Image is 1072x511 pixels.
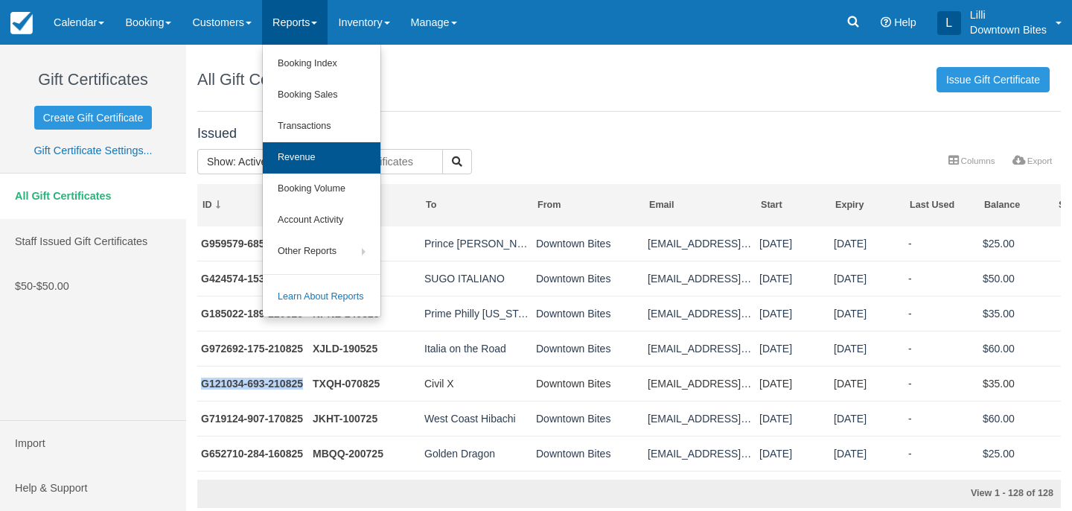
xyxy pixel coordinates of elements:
td: 08/22/25 [756,296,830,331]
div: L [937,11,961,35]
td: $25.00 [979,436,1053,471]
td: kyotohibachiusa@gmail.com [644,436,756,471]
td: - [904,226,979,261]
td: $50.00 [979,261,1053,296]
a: G185022-189-220825 [201,308,303,320]
h1: Gift Certificates [11,71,175,89]
td: - [904,366,979,401]
div: Start [761,199,826,212]
td: 08/14/26 [830,471,904,506]
td: Downtown Bites [532,261,644,296]
td: - [904,331,979,366]
td: - [904,401,979,436]
td: 08/16/26 [830,436,904,471]
td: Downtown Bites [532,226,644,261]
div: To [426,199,528,212]
td: 08/16/25 [756,436,830,471]
td: Civil X [421,366,532,401]
a: Issue Gift Certificate [937,67,1050,92]
div: From [537,199,639,212]
a: G959579-685-220825 [201,238,303,250]
span: Help [894,16,916,28]
td: 08/22/26 [830,296,904,331]
td: - [904,296,979,331]
td: 08/17/25 [756,401,830,436]
h4: Issued [197,127,1061,142]
td: Downtown Bites [532,296,644,331]
td: Prime Philly california [421,296,532,331]
a: Account Activity [263,205,380,236]
a: Columns [939,150,1004,171]
a: Create Gift Certificate [34,106,153,130]
a: Booking Index [263,48,380,80]
ul: Reports [262,45,381,317]
td: - [904,471,979,506]
td: 714 Mediterranean Grill [421,471,532,506]
a: G652710-284-160825 [201,448,303,460]
td: 08/21/26 [830,366,904,401]
td: G719124-907-170825 [197,401,309,436]
span: $50.00 [36,280,69,292]
td: Downtown Bites [532,331,644,366]
td: TXLV-240725 [309,471,421,506]
td: West Coast Hibachi [421,401,532,436]
td: Downtown Bites [532,436,644,471]
td: XJLD-190525 [309,331,421,366]
a: XJLD-190525 [313,343,377,355]
td: 08/22/25 [756,226,830,261]
td: Downtown Bites [532,366,644,401]
td: $60.00 [979,401,1053,436]
a: G719124-907-170825 [201,413,303,425]
td: G424574-153-220825 [197,261,309,296]
h1: All Gift Certificates [197,71,329,89]
p: Lilli [970,7,1047,22]
td: westcoasthibachi@gmail.com [644,401,756,436]
a: MBQQ-200725 [313,448,383,460]
td: $60.00 [979,331,1053,366]
a: G972692-175-210825 [201,343,303,355]
td: info@sugoitaliano.com [644,261,756,296]
td: $25.00 [979,226,1053,261]
td: - [904,436,979,471]
a: Export [1004,150,1061,171]
a: Revenue [263,142,380,174]
td: 08/22/25 [756,261,830,296]
td: 08/17/26 [830,401,904,436]
a: JKHT-100725 [313,413,377,425]
span: $50 [15,280,33,292]
a: Other Reports [263,236,380,267]
a: Gift Certificate Settings... [33,145,152,156]
td: Golden Dragon [421,436,532,471]
td: G959579-685-220825 [197,226,309,261]
td: G121034-693-210825 [197,366,309,401]
div: Last Used [910,199,974,212]
td: Prince Skye Blue BBQ [421,226,532,261]
ul: More [939,150,1061,174]
a: Learn About Reports [263,282,380,313]
span: : Active [233,156,267,168]
td: - [904,261,979,296]
td: ginagibbs69@gmail.com [644,226,756,261]
td: $35.00 [979,366,1053,401]
i: Help [881,17,891,28]
td: SUGO ITALIANO [421,261,532,296]
td: 714mediterraneangrill@gmail.com [644,471,756,506]
td: Downtown Bites [532,401,644,436]
p: Downtown Bites [970,22,1047,37]
td: G652710-284-160825 [197,436,309,471]
td: 08/21/26 [830,331,904,366]
a: Booking Sales [263,80,380,111]
td: G972692-175-210825 [197,331,309,366]
a: Booking Volume [263,174,380,205]
a: G121034-693-210825 [201,378,303,390]
td: 08/22/26 [830,226,904,261]
a: TXQH-070825 [313,378,380,390]
img: checkfront-main-nav-mini-logo.png [10,12,33,34]
td: 08/21/25 [756,331,830,366]
td: MBQQ-200725 [309,436,421,471]
td: primephillycalifornia@gmail.com [644,296,756,331]
td: Italia on the Road [421,331,532,366]
td: G185022-189-220825 [197,296,309,331]
button: Show: Active [197,149,286,174]
td: Downtown Bites [532,471,644,506]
